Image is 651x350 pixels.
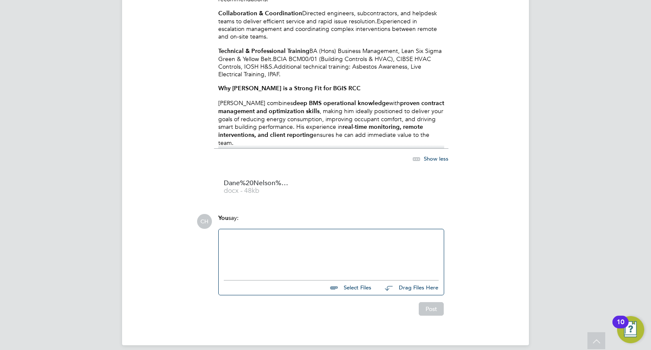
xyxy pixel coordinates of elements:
strong: proven contract management and optimization skills [218,100,444,115]
button: Open Resource Center, 10 new notifications [617,316,644,343]
a: Dane%20Nelson%20-%20Options%20CV docx - 48kb [224,180,292,194]
strong: Technical & Professional Training [218,47,309,55]
strong: real-time monitoring, remote interventions, and client reporting [218,123,423,139]
div: 10 [617,322,624,333]
div: say: [218,214,444,229]
strong: Collaboration & Coordination [218,10,302,17]
span: Dane%20Nelson%20-%20Options%20CV [224,180,292,186]
span: Show less [424,155,448,162]
p: Directed engineers, subcontractors, and helpdesk teams to deliver efficient service and rapid iss... [218,9,444,41]
span: CH [197,214,212,229]
strong: deep BMS operational knowledge [293,100,389,107]
button: Drag Files Here [378,279,439,297]
span: You [218,214,228,222]
p: [PERSON_NAME] combines with , making him ideally positioned to deliver your goals of reducing ene... [218,99,444,147]
span: docx - 48kb [224,188,292,194]
p: BA (Hons) Business Management, Lean Six Sigma Green & Yellow Belt.BCIA BCM00/01 (Building Control... [218,47,444,78]
strong: Why [PERSON_NAME] is a Strong Fit for BGIS RCC [218,85,361,92]
button: Post [419,302,444,316]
